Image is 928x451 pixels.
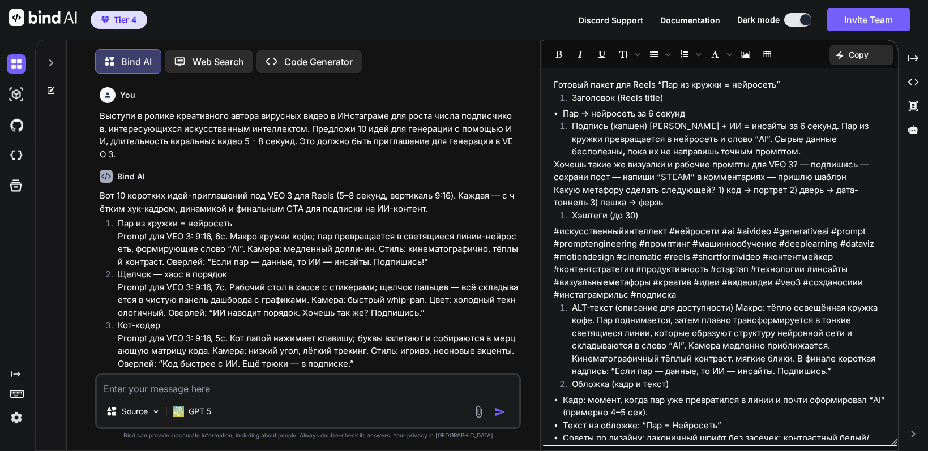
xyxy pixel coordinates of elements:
[114,14,136,25] span: Tier 4
[827,8,910,31] button: Invite Team
[100,190,519,215] p: Вот 10 коротких идей-приглашений под VEO 3 для Reels (5–8 секунд, вертикаль 9:16). Каждая — с чёт...
[7,408,26,427] img: settings
[549,45,569,64] span: Bold
[7,54,26,74] img: darkChat
[189,406,211,417] p: GPT 5
[118,268,519,319] p: Щелчок — хаос в порядок Prompt для VEO 3: 9:16, 7с. Рабочий стол в хаосе с стикерами; щелчок паль...
[674,45,704,64] span: Insert Ordered List
[120,89,135,101] h6: You
[563,92,887,108] li: Заголовок (Reels title)
[118,319,519,370] p: Кот-кодер Prompt для VEO 3: 9:16, 5с. Кот лапой нажимает клавишу; буквы взлетают и собираются в м...
[7,146,26,165] img: cloudideIcon
[554,79,887,92] p: Готовый пакет для Reels “Пар из кружки = нейросеть”
[705,45,734,64] span: Font family
[91,11,147,29] button: premiumTier 4
[117,171,145,182] h6: Bind AI
[100,110,519,161] p: Выступи в ролике креативного автора вирусных видео в ИНстаграме для роста числа подписчиков, инте...
[613,45,643,64] span: Font size
[151,407,161,416] img: Pick Models
[7,115,26,135] img: githubDark
[660,15,720,25] span: Documentation
[572,378,887,391] p: Обложка (кадр и текст)
[554,225,887,302] p: #искусственныйинтеллект #нейросети #ai #aivideo #generativeai #prompt #promptengineering #промпти...
[284,55,353,68] p: Code Generator
[563,394,887,419] li: Кадр: момент, когда пар уже превратился в линии и почти сформировал “AI” (примерно 4–5 сек).
[554,184,887,209] p: Какую метафору сделать следующей? 1) код → портрет 2) дверь → дата-тоннель 3) пешка → ферзь
[122,406,148,417] p: Source
[660,14,720,26] button: Documentation
[121,55,152,68] p: Bind AI
[579,15,643,25] span: Discord Support
[737,14,780,25] span: Dark mode
[757,45,777,64] span: Insert table
[849,49,869,61] p: Copy
[9,9,77,26] img: Bind AI
[472,405,485,418] img: attachment
[735,45,756,64] span: Insert Image
[563,209,887,225] li: Хэштеги (до 30)
[7,85,26,104] img: darkAi-studio
[173,406,184,417] img: GPT 5
[579,14,643,26] button: Discord Support
[563,419,887,432] li: Текст на обложке: “Пар = Нейросеть”
[193,55,244,68] p: Web Search
[101,16,109,23] img: premium
[572,302,887,378] p: ALT‑текст (описание для доступности) Макро: тёпло освещённая кружка кофе. Пар поднимается, затем ...
[563,108,887,121] li: Пар → нейросеть за 6 секунд
[95,431,521,440] p: Bind can provide inaccurate information, including about people. Always double-check its answers....
[118,370,519,421] p: Портрет из кода Prompt для VEO 3: 9:16, 6с. Поток символов “дождь кода” собирается в реалистичный...
[592,45,612,64] span: Underline
[118,217,519,268] p: Пар из кружки = нейросеть Prompt для VEO 3: 9:16, 6с. Макро кружки кофе; пар превращается в светя...
[563,120,887,158] li: Подпись (капшен) [PERSON_NAME] + ИИ = инсайты за 6 секунд. Пар из кружки превращается в нейросеть...
[644,45,673,64] span: Insert Unordered List
[554,158,887,184] p: Хочешь такие же визуалки и рабочие промпты для VEO 3? — подпишись — сохрани пост — напиши “STEAM”...
[494,406,506,418] img: icon
[570,45,591,64] span: Italic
